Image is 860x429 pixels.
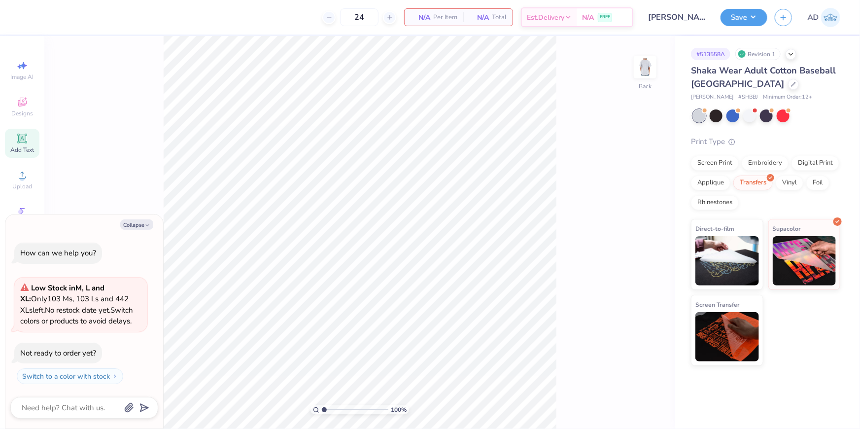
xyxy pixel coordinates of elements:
[738,93,758,102] span: # SHBBJ
[10,146,34,154] span: Add Text
[808,8,840,27] a: AD
[433,12,457,23] span: Per Item
[695,236,759,286] img: Direct-to-film
[600,14,610,21] span: FREE
[776,176,803,190] div: Vinyl
[806,176,829,190] div: Foil
[340,8,378,26] input: – –
[691,48,730,60] div: # 513558A
[20,283,133,326] span: Only 103 Ms, 103 Ls and 442 XLs left. Switch colors or products to avoid delays.
[527,12,564,23] span: Est. Delivery
[721,9,767,26] button: Save
[733,176,773,190] div: Transfers
[411,12,430,23] span: N/A
[20,348,96,358] div: Not ready to order yet?
[391,405,407,414] span: 100 %
[469,12,489,23] span: N/A
[742,156,789,171] div: Embroidery
[695,223,734,234] span: Direct-to-film
[691,136,840,147] div: Print Type
[791,156,839,171] div: Digital Print
[695,312,759,361] img: Screen Transfer
[691,93,733,102] span: [PERSON_NAME]
[639,82,652,91] div: Back
[691,176,730,190] div: Applique
[695,299,740,310] span: Screen Transfer
[641,7,713,27] input: Untitled Design
[735,48,781,60] div: Revision 1
[821,8,840,27] img: Aldro Dalugdog
[11,109,33,117] span: Designs
[773,236,836,286] img: Supacolor
[112,373,118,379] img: Switch to a color with stock
[691,156,739,171] div: Screen Print
[773,223,801,234] span: Supacolor
[45,305,110,315] span: No restock date yet.
[763,93,812,102] span: Minimum Order: 12 +
[635,57,655,77] img: Back
[11,73,34,81] span: Image AI
[120,219,153,230] button: Collapse
[20,248,96,258] div: How can we help you?
[582,12,594,23] span: N/A
[12,182,32,190] span: Upload
[691,195,739,210] div: Rhinestones
[20,283,104,304] strong: Low Stock in M, L and XL :
[691,65,836,90] span: Shaka Wear Adult Cotton Baseball [GEOGRAPHIC_DATA]
[17,368,123,384] button: Switch to a color with stock
[492,12,507,23] span: Total
[808,12,819,23] span: AD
